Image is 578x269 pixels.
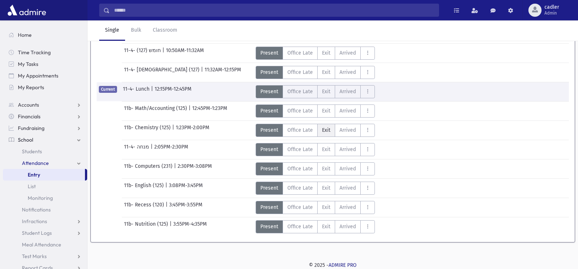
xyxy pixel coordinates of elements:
[3,239,87,250] a: Meal Attendance
[260,49,278,57] span: Present
[18,49,51,56] span: Time Tracking
[287,107,313,115] span: Office Late
[256,85,375,98] div: AttTypes
[322,146,330,153] span: Exit
[340,184,356,192] span: Arrived
[260,88,278,95] span: Present
[3,134,87,146] a: School
[322,126,330,134] span: Exit
[340,223,356,230] span: Arrived
[3,146,87,157] a: Students
[205,66,241,79] span: 11:32AM-12:15PM
[147,20,183,41] a: Classroom
[322,223,330,230] span: Exit
[287,223,313,230] span: Office Late
[256,143,375,156] div: AttTypes
[124,104,189,118] span: 11b- Math/Accounting (125)
[99,261,566,269] div: © 2025 -
[3,58,87,70] a: My Tasks
[124,182,165,195] span: 11b- English (125)
[124,143,151,156] span: 11-4- מנחה
[18,125,44,131] span: Fundraising
[3,169,85,181] a: Entry
[3,204,87,215] a: Notifications
[340,126,356,134] span: Arrived
[124,124,172,137] span: 11b- Chemistry (125)
[166,201,169,214] span: |
[22,206,51,213] span: Notifications
[287,165,313,173] span: Office Late
[169,182,203,195] span: 3:08PM-3:45PM
[3,122,87,134] a: Fundraising
[340,146,356,153] span: Arrived
[124,220,170,233] span: 11b- Nutrition (125)
[256,66,375,79] div: AttTypes
[99,86,117,93] span: Current
[256,47,375,60] div: AttTypes
[189,104,192,118] span: |
[155,85,191,98] span: 12:15PM-12:45PM
[322,68,330,76] span: Exit
[162,47,166,60] span: |
[22,218,47,225] span: Infractions
[256,104,375,118] div: AttTypes
[22,253,47,260] span: Test Marks
[3,29,87,41] a: Home
[340,165,356,173] span: Arrived
[322,165,330,173] span: Exit
[3,181,87,192] a: List
[124,162,174,175] span: 11b- Computers (231)
[201,66,205,79] span: |
[124,201,166,214] span: 11b- Recess (120)
[154,143,188,156] span: 2:05PM-2:30PM
[287,49,313,57] span: Office Late
[3,99,87,111] a: Accounts
[151,85,155,98] span: |
[3,82,87,93] a: My Reports
[165,182,169,195] span: |
[260,165,278,173] span: Present
[256,162,375,175] div: AttTypes
[3,215,87,227] a: Infractions
[340,88,356,95] span: Arrived
[260,126,278,134] span: Present
[256,124,375,137] div: AttTypes
[173,220,207,233] span: 3:55PM-4:35PM
[3,47,87,58] a: Time Tracking
[3,227,87,239] a: Student Logs
[287,88,313,95] span: Office Late
[340,107,356,115] span: Arrived
[151,143,154,156] span: |
[172,124,176,137] span: |
[3,111,87,122] a: Financials
[322,203,330,211] span: Exit
[22,230,52,236] span: Student Logs
[260,203,278,211] span: Present
[22,241,61,248] span: Meal Attendance
[3,250,87,262] a: Test Marks
[124,47,162,60] span: 11-4- חומש (127)
[260,184,278,192] span: Present
[287,203,313,211] span: Office Late
[322,49,330,57] span: Exit
[544,10,559,16] span: Admin
[322,107,330,115] span: Exit
[22,160,49,166] span: Attendance
[28,183,36,190] span: List
[192,104,227,118] span: 12:45PM-1:23PM
[166,47,204,60] span: 10:50AM-11:32AM
[287,126,313,134] span: Office Late
[256,201,375,214] div: AttTypes
[260,223,278,230] span: Present
[6,3,48,17] img: AdmirePro
[3,157,87,169] a: Attendance
[3,70,87,82] a: My Appointments
[18,72,58,79] span: My Appointments
[287,68,313,76] span: Office Late
[287,146,313,153] span: Office Late
[178,162,212,175] span: 2:30PM-3:08PM
[124,66,201,79] span: 11-4- [DEMOGRAPHIC_DATA] (127)
[28,171,40,178] span: Entry
[18,61,38,67] span: My Tasks
[123,85,151,98] span: 11-4- Lunch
